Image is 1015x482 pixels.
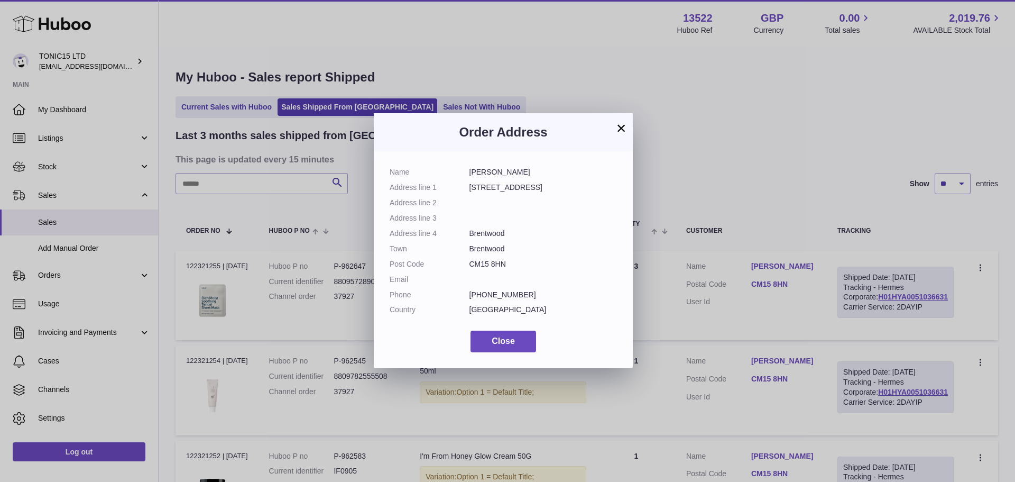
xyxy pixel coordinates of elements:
span: Close [492,337,515,345]
dt: Email [390,275,469,285]
dd: [PERSON_NAME] [469,167,617,177]
dd: Brentwood [469,229,617,239]
dd: Brentwood [469,244,617,254]
dd: [PHONE_NUMBER] [469,290,617,300]
dd: CM15 8HN [469,259,617,269]
dt: Phone [390,290,469,300]
dt: Town [390,244,469,254]
dt: Address line 1 [390,183,469,193]
dt: Address line 4 [390,229,469,239]
button: Close [470,331,536,352]
dt: Address line 2 [390,198,469,208]
dd: [GEOGRAPHIC_DATA] [469,305,617,315]
dt: Country [390,305,469,315]
dd: [STREET_ADDRESS] [469,183,617,193]
button: × [615,122,628,134]
h3: Order Address [390,124,617,141]
dt: Address line 3 [390,213,469,223]
dt: Post Code [390,259,469,269]
dt: Name [390,167,469,177]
